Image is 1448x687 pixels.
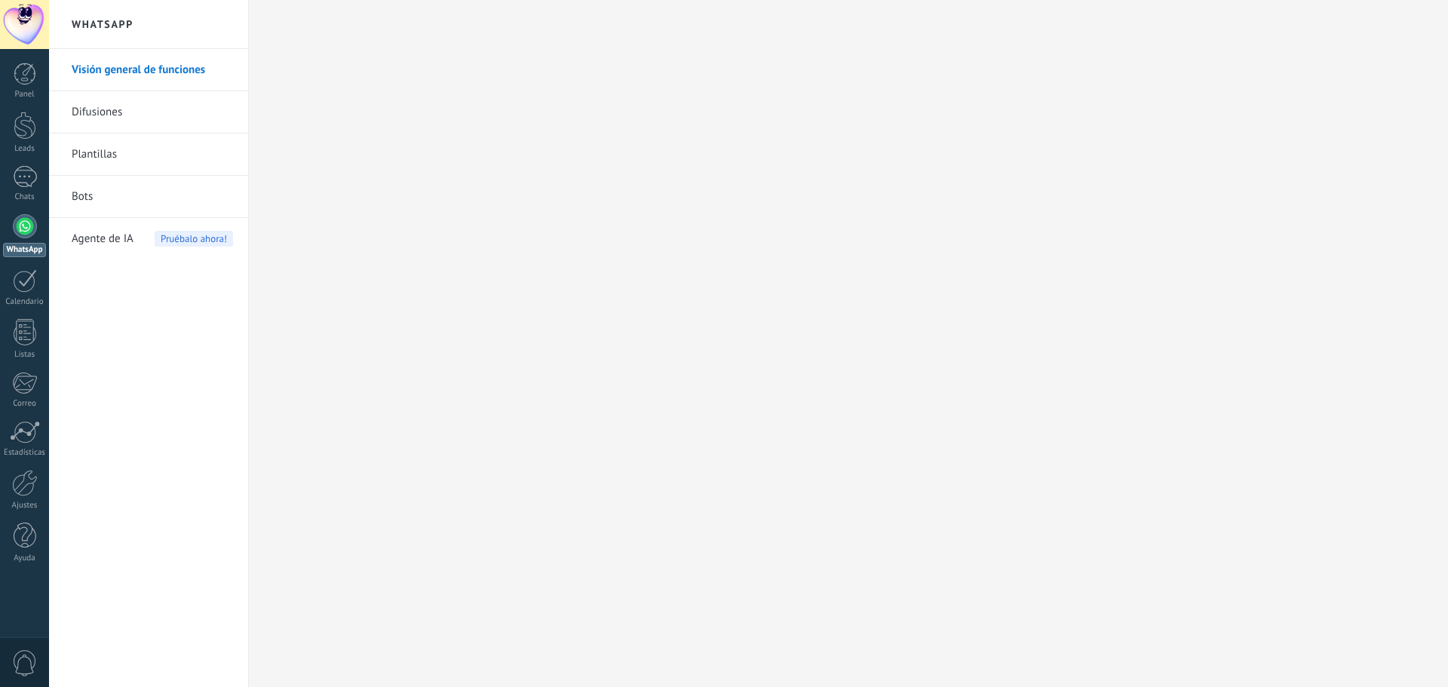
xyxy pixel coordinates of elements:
li: Difusiones [49,91,248,133]
div: Calendario [3,297,47,307]
li: Visión general de funciones [49,49,248,91]
div: Ajustes [3,501,47,511]
a: Bots [72,176,233,218]
a: Agente de IAPruébalo ahora! [72,218,233,260]
a: Difusiones [72,91,233,133]
div: Leads [3,144,47,154]
li: Plantillas [49,133,248,176]
div: Estadísticas [3,448,47,458]
div: Panel [3,90,47,100]
li: Agente de IA [49,218,248,259]
li: Bots [49,176,248,218]
span: Agente de IA [72,218,133,260]
div: Correo [3,399,47,409]
div: WhatsApp [3,243,46,257]
div: Ayuda [3,554,47,563]
span: Pruébalo ahora! [155,231,233,247]
a: Visión general de funciones [72,49,233,91]
div: Listas [3,350,47,360]
a: Plantillas [72,133,233,176]
div: Chats [3,192,47,202]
